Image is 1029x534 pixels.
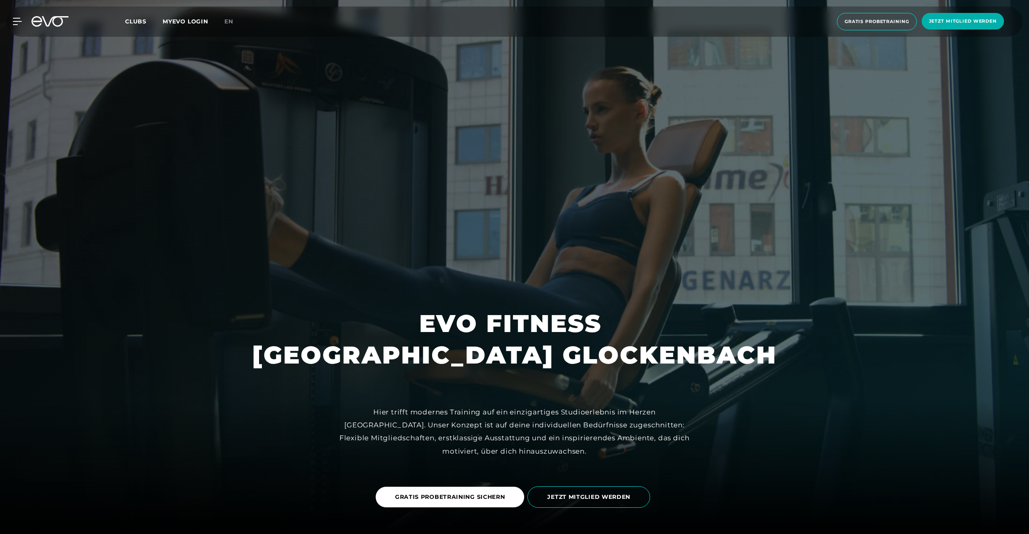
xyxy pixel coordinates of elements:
[224,18,233,25] span: en
[395,493,505,501] span: GRATIS PROBETRAINING SICHERN
[125,18,146,25] span: Clubs
[919,13,1006,30] a: Jetzt Mitglied werden
[929,18,997,25] span: Jetzt Mitglied werden
[333,406,696,458] div: Hier trifft modernes Training auf ein einzigartiges Studioerlebnis im Herzen [GEOGRAPHIC_DATA]. U...
[845,18,909,25] span: Gratis Probetraining
[527,480,653,514] a: JETZT MITGLIED WERDEN
[163,18,208,25] a: MYEVO LOGIN
[547,493,630,501] span: JETZT MITGLIED WERDEN
[252,308,777,371] h1: EVO FITNESS [GEOGRAPHIC_DATA] GLOCKENBACH
[224,17,243,26] a: en
[376,481,528,513] a: GRATIS PROBETRAINING SICHERN
[834,13,919,30] a: Gratis Probetraining
[125,17,163,25] a: Clubs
